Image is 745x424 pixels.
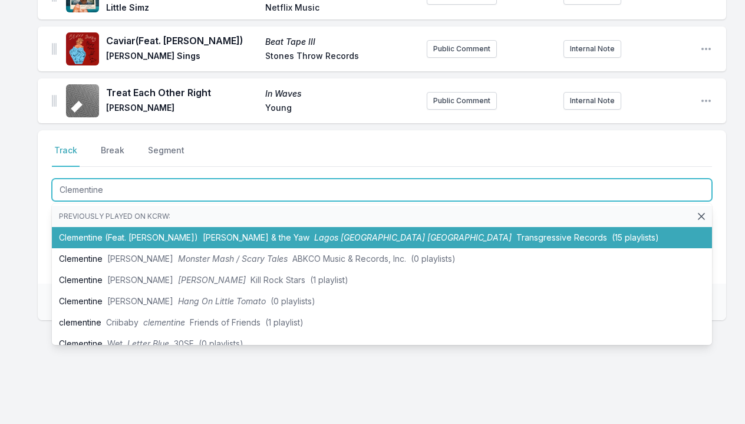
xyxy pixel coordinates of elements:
span: Monster Mash / Scary Tales [178,254,288,264]
span: 30SF [174,338,194,349]
img: Drag Handle [52,43,57,55]
button: Public Comment [427,92,497,110]
span: Friends of Friends [190,317,261,327]
span: ABKCO Music & Records, Inc. [292,254,406,264]
input: Track Title [52,179,712,201]
span: Caviar (Feat. [PERSON_NAME]) [106,34,258,48]
span: Beat Tape III [265,36,417,48]
span: Netflix Music [265,2,417,16]
span: (0 playlists) [199,338,243,349]
span: (0 playlists) [411,254,456,264]
button: Open playlist item options [700,95,712,107]
span: Treat Each Other Right [106,86,258,100]
span: Little Simz [106,2,258,16]
button: Segment [146,144,187,167]
button: Public Comment [427,40,497,58]
span: [PERSON_NAME] [107,296,173,306]
li: Clementine [52,269,712,291]
span: Criibaby [106,317,139,327]
img: Beat Tape III [66,32,99,65]
li: Clementine (Feat. [PERSON_NAME]) [52,227,712,248]
li: Clementine [52,291,712,312]
span: clementine [143,317,185,327]
span: (0 playlists) [271,296,315,306]
span: Wet [107,338,123,349]
span: [PERSON_NAME] [106,102,258,116]
span: In Waves [265,88,417,100]
li: Previously played on KCRW: [52,206,712,227]
span: Hang On Little Tomato [178,296,266,306]
span: (1 playlist) [265,317,304,327]
span: Transgressive Records [516,232,607,242]
span: [PERSON_NAME] Sings [106,50,258,64]
li: Clementine [52,248,712,269]
span: Young [265,102,417,116]
span: [PERSON_NAME] [107,275,173,285]
span: Letter Blue [127,338,169,349]
img: In Waves [66,84,99,117]
li: clementine [52,312,712,333]
span: (1 playlist) [310,275,348,285]
span: [PERSON_NAME] & the Yaw [203,232,309,242]
span: [PERSON_NAME] [178,275,246,285]
span: [PERSON_NAME] [107,254,173,264]
span: (15 playlists) [612,232,659,242]
button: Open playlist item options [700,43,712,55]
button: Internal Note [563,40,621,58]
button: Track [52,144,80,167]
button: Internal Note [563,92,621,110]
li: Clementine [52,333,712,354]
span: Stones Throw Records [265,50,417,64]
button: Break [98,144,127,167]
span: Lagos [GEOGRAPHIC_DATA] [GEOGRAPHIC_DATA] [314,232,512,242]
img: Drag Handle [52,95,57,107]
span: Kill Rock Stars [250,275,305,285]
